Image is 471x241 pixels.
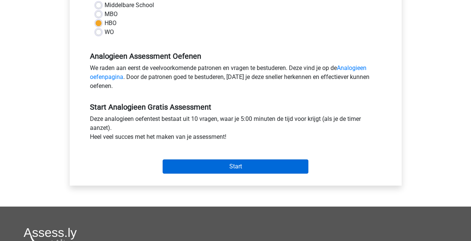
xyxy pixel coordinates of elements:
[90,52,381,61] h5: Analogieen Assessment Oefenen
[84,64,387,94] div: We raden aan eerst de veelvoorkomende patronen en vragen te bestuderen. Deze vind je op de . Door...
[105,19,117,28] label: HBO
[163,159,308,174] input: Start
[90,103,381,112] h5: Start Analogieen Gratis Assessment
[105,28,114,37] label: WO
[84,115,387,144] div: Deze analogieen oefentest bestaat uit 10 vragen, waar je 5:00 minuten de tijd voor krijgt (als je...
[105,1,154,10] label: Middelbare School
[105,10,118,19] label: MBO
